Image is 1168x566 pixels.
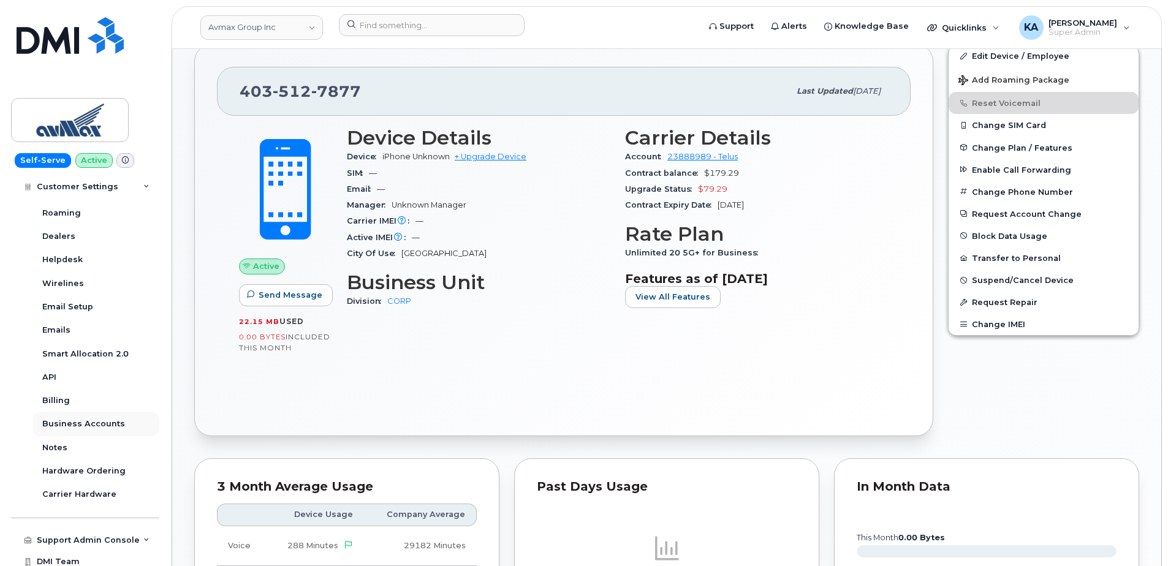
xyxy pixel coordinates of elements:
a: Avmax Group Inc [200,15,323,40]
span: Enable Call Forwarding [972,165,1071,174]
span: KA [1024,20,1038,35]
span: Last updated [797,86,853,96]
span: 288 Minutes [287,541,338,550]
span: 403 [240,82,361,100]
span: Unlimited 20 5G+ for Business [625,248,764,257]
span: Manager [347,200,392,209]
span: Contract balance [625,168,704,178]
span: Device [347,152,382,161]
button: Transfer to Personal [949,247,1139,269]
span: — [412,233,420,242]
button: Change IMEI [949,313,1139,335]
span: Carrier IMEI [347,216,415,225]
button: Block Data Usage [949,225,1139,247]
span: 0.00 Bytes [239,333,286,341]
button: Change Phone Number [949,181,1139,203]
span: Email [347,184,377,194]
div: Karla Adams [1011,15,1139,40]
span: Unknown Manager [392,200,466,209]
span: 512 [273,82,311,100]
span: Contract Expiry Date [625,200,718,209]
button: Suspend/Cancel Device [949,269,1139,291]
div: Past Days Usage [537,481,797,493]
a: Edit Device / Employee [949,45,1139,67]
span: 7877 [311,82,361,100]
span: SIM [347,168,369,178]
a: Knowledge Base [816,14,917,39]
button: Request Repair [949,291,1139,313]
span: $179.29 [704,168,739,178]
span: [DATE] [718,200,744,209]
span: Support [719,20,754,32]
tspan: 0.00 Bytes [898,533,945,542]
text: this month [856,533,945,542]
span: [GEOGRAPHIC_DATA] [401,249,487,258]
span: 22.15 MB [239,317,279,326]
th: Company Average [364,504,477,526]
span: — [369,168,377,178]
span: Quicklinks [942,23,987,32]
span: City Of Use [347,249,401,258]
span: Super Admin [1049,28,1117,37]
span: [DATE] [853,86,881,96]
th: Device Usage [267,504,364,526]
h3: Rate Plan [625,223,889,245]
span: iPhone Unknown [382,152,450,161]
span: — [377,184,385,194]
span: Change Plan / Features [972,143,1072,152]
button: Enable Call Forwarding [949,159,1139,181]
span: Alerts [781,20,807,32]
span: Active [253,260,279,272]
div: In Month Data [857,481,1117,493]
h3: Business Unit [347,271,610,293]
input: Find something... [339,14,525,36]
a: + Upgrade Device [455,152,526,161]
a: Support [700,14,762,39]
button: Request Account Change [949,203,1139,225]
h3: Features as of [DATE] [625,271,889,286]
span: Add Roaming Package [958,75,1069,87]
button: Change Plan / Features [949,137,1139,159]
button: Send Message [239,284,333,306]
div: Quicklinks [919,15,1008,40]
a: 23888989 - Telus [667,152,738,161]
span: Suspend/Cancel Device [972,276,1074,285]
button: View All Features [625,286,721,308]
h3: Device Details [347,127,610,149]
span: [PERSON_NAME] [1049,18,1117,28]
span: $79.29 [698,184,727,194]
a: Alerts [762,14,816,39]
span: View All Features [635,291,710,303]
td: 29182 Minutes [364,526,477,566]
span: Knowledge Base [835,20,909,32]
span: Division [347,296,387,306]
span: used [279,317,304,326]
h3: Carrier Details [625,127,889,149]
span: — [415,216,423,225]
span: Account [625,152,667,161]
td: Voice [217,526,267,566]
span: Send Message [259,289,322,301]
button: Add Roaming Package [949,67,1139,92]
span: Upgrade Status [625,184,698,194]
button: Change SIM Card [949,114,1139,136]
span: Active IMEI [347,233,412,242]
button: Reset Voicemail [949,92,1139,114]
div: 3 Month Average Usage [217,481,477,493]
a: CORP [387,296,411,306]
